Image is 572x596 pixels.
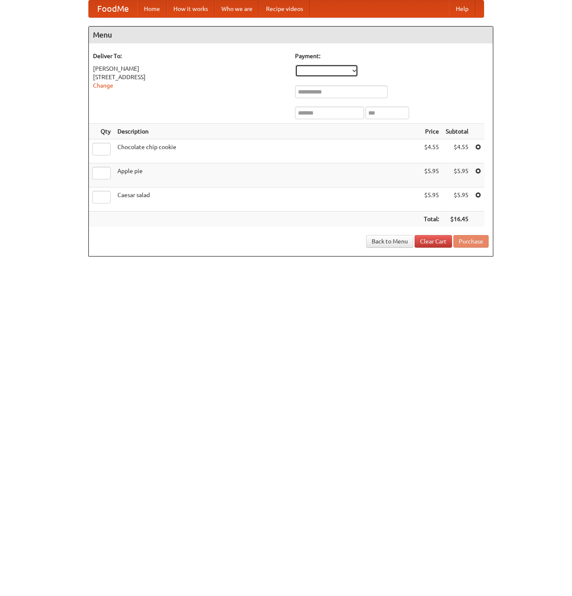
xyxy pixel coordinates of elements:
a: Who we are [215,0,259,17]
th: Subtotal [442,124,472,139]
h5: Deliver To: [93,52,287,60]
td: Apple pie [114,163,420,187]
td: $4.55 [442,139,472,163]
a: How it works [167,0,215,17]
h4: Menu [89,27,493,43]
div: [STREET_ADDRESS] [93,73,287,81]
td: Chocolate chip cookie [114,139,420,163]
td: $5.95 [442,187,472,211]
a: Back to Menu [366,235,413,248]
td: $5.95 [420,187,442,211]
th: Total: [420,211,442,227]
div: [PERSON_NAME] [93,64,287,73]
th: Price [420,124,442,139]
td: $5.95 [420,163,442,187]
td: $4.55 [420,139,442,163]
a: FoodMe [89,0,137,17]
a: Clear Cart [415,235,452,248]
th: Description [114,124,420,139]
th: $16.45 [442,211,472,227]
h5: Payment: [295,52,489,60]
a: Home [137,0,167,17]
th: Qty [89,124,114,139]
td: $5.95 [442,163,472,187]
button: Purchase [453,235,489,248]
a: Change [93,82,113,89]
a: Recipe videos [259,0,310,17]
td: Caesar salad [114,187,420,211]
a: Help [449,0,475,17]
